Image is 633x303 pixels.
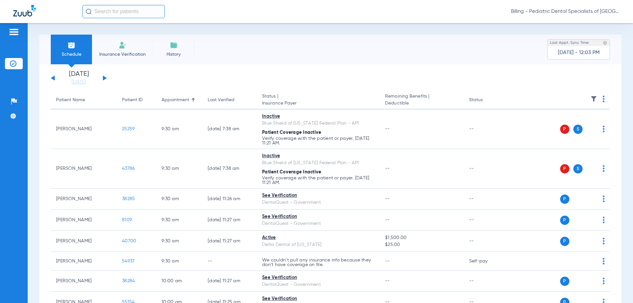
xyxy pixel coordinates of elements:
[122,197,135,201] span: 38285
[208,97,252,104] div: Last Verified
[385,234,458,241] span: $1,500.00
[262,136,375,145] p: Verify coverage with the patient or payer. [DATE] 11:21 AM.
[156,271,202,292] td: 10:00 AM
[560,164,569,173] span: P
[262,295,375,302] div: See Verification
[86,9,92,15] img: Search Icon
[202,149,257,189] td: [DATE] 7:38 AM
[600,271,633,303] iframe: Chat Widget
[97,51,148,58] span: Insurance Verification
[385,279,390,283] span: --
[262,153,375,160] div: Inactive
[603,165,605,172] img: group-dot-blue.svg
[464,91,508,109] th: Status
[603,217,605,223] img: group-dot-blue.svg
[464,252,508,271] td: Self-pay
[56,97,85,104] div: Patient Name
[385,166,390,171] span: --
[262,199,375,206] div: DentaQuest - Government
[590,96,597,102] img: filter.svg
[59,71,99,85] li: [DATE]
[51,252,117,271] td: [PERSON_NAME]
[385,259,390,263] span: --
[262,130,321,135] span: Patient Coverage Inactive
[464,210,508,231] td: --
[262,120,375,127] div: Blue Shield of [US_STATE] Federal Plan - API
[119,41,127,49] img: Manual Insurance Verification
[603,258,605,264] img: group-dot-blue.svg
[202,231,257,252] td: [DATE] 11:27 AM
[156,109,202,149] td: 9:30 AM
[262,220,375,227] div: DentaQuest - Government
[202,252,257,271] td: --
[464,271,508,292] td: --
[51,231,117,252] td: [PERSON_NAME]
[560,195,569,204] span: P
[603,196,605,202] img: group-dot-blue.svg
[156,210,202,231] td: 9:30 AM
[385,100,458,107] span: Deductible
[162,97,197,104] div: Appointment
[511,8,620,15] span: Billing - Pediatric Dental Specialists of [GEOGRAPHIC_DATA][US_STATE]
[464,149,508,189] td: --
[257,91,380,109] th: Status |
[122,218,132,222] span: 8109
[385,197,390,201] span: --
[464,189,508,210] td: --
[156,231,202,252] td: 9:30 AM
[51,109,117,149] td: [PERSON_NAME]
[560,216,569,225] span: P
[262,100,375,107] span: Insurance Payer
[550,40,589,46] span: Last Appt. Sync Time:
[262,176,375,185] p: Verify coverage with the patient or payer. [DATE] 11:21 AM.
[262,258,375,267] p: We couldn’t pull any insurance info because they don’t have coverage on file.
[122,279,135,283] span: 38284
[51,149,117,189] td: [PERSON_NAME]
[573,125,583,134] span: S
[202,271,257,292] td: [DATE] 11:27 AM
[170,41,178,49] img: History
[122,259,135,263] span: 54937
[82,5,165,18] input: Search for patients
[560,237,569,246] span: P
[464,231,508,252] td: --
[262,274,375,281] div: See Verification
[262,113,375,120] div: Inactive
[208,97,234,104] div: Last Verified
[385,241,458,248] span: $25.00
[68,41,75,49] img: Schedule
[56,97,111,104] div: Patient Name
[603,96,605,102] img: group-dot-blue.svg
[122,97,151,104] div: Patient ID
[262,281,375,288] div: DentaQuest - Government
[558,49,600,56] span: [DATE] - 12:03 PM
[9,28,19,36] img: hamburger-icon
[262,213,375,220] div: See Verification
[262,170,321,174] span: Patient Coverage Inactive
[262,241,375,248] div: Delta Dental of [US_STATE]
[51,271,117,292] td: [PERSON_NAME]
[560,277,569,286] span: P
[573,164,583,173] span: S
[59,79,99,85] a: [DATE]
[51,189,117,210] td: [PERSON_NAME]
[122,166,135,171] span: 43786
[262,160,375,167] div: Blue Shield of [US_STATE] Federal Plan - API
[122,97,143,104] div: Patient ID
[122,127,135,131] span: 25259
[156,252,202,271] td: 9:30 AM
[122,239,136,243] span: 40700
[13,5,36,16] img: Zuub Logo
[158,51,189,58] span: History
[385,218,390,222] span: --
[464,109,508,149] td: --
[385,127,390,131] span: --
[162,97,189,104] div: Appointment
[603,238,605,244] img: group-dot-blue.svg
[156,149,202,189] td: 9:30 AM
[560,125,569,134] span: P
[51,210,117,231] td: [PERSON_NAME]
[202,189,257,210] td: [DATE] 11:26 AM
[603,126,605,132] img: group-dot-blue.svg
[603,41,607,45] img: last sync help info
